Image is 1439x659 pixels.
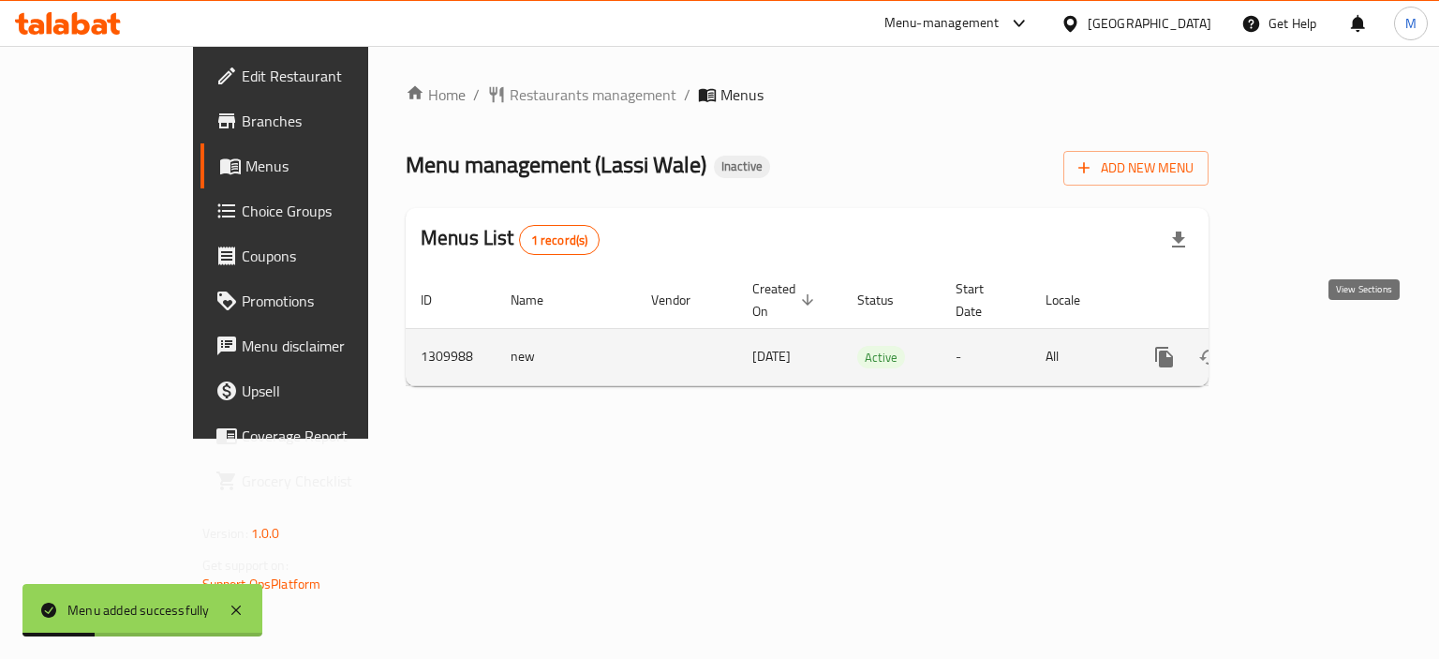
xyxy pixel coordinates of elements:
[1187,335,1232,380] button: Change Status
[242,65,419,87] span: Edit Restaurant
[406,272,1337,386] table: enhanced table
[1063,151,1209,186] button: Add New Menu
[242,380,419,402] span: Upsell
[242,335,419,357] span: Menu disclaimer
[1046,289,1105,311] span: Locale
[242,425,419,447] span: Coverage Report
[496,328,636,385] td: new
[1405,13,1417,34] span: M
[720,83,764,106] span: Menus
[511,289,568,311] span: Name
[421,289,456,311] span: ID
[473,83,480,106] li: /
[714,156,770,178] div: Inactive
[857,347,905,368] span: Active
[200,368,434,413] a: Upsell
[857,346,905,368] div: Active
[487,83,676,106] a: Restaurants management
[406,143,706,186] span: Menu management ( Lassi Wale )
[857,289,918,311] span: Status
[242,470,419,492] span: Grocery Checklist
[752,344,791,368] span: [DATE]
[200,323,434,368] a: Menu disclaimer
[520,232,600,249] span: 1 record(s)
[941,328,1031,385] td: -
[1142,335,1187,380] button: more
[1078,157,1194,180] span: Add New Menu
[242,245,419,267] span: Coupons
[67,600,210,621] div: Menu added successfully
[421,224,600,255] h2: Menus List
[200,413,434,458] a: Coverage Report
[200,98,434,143] a: Branches
[200,233,434,278] a: Coupons
[1088,13,1211,34] div: [GEOGRAPHIC_DATA]
[200,143,434,188] a: Menus
[714,158,770,174] span: Inactive
[1156,217,1201,262] div: Export file
[200,188,434,233] a: Choice Groups
[1031,328,1127,385] td: All
[752,277,820,322] span: Created On
[651,289,715,311] span: Vendor
[200,53,434,98] a: Edit Restaurant
[884,12,1000,35] div: Menu-management
[242,290,419,312] span: Promotions
[202,521,248,546] span: Version:
[1127,272,1337,329] th: Actions
[242,110,419,132] span: Branches
[245,155,419,177] span: Menus
[251,521,280,546] span: 1.0.0
[684,83,690,106] li: /
[242,200,419,222] span: Choice Groups
[202,553,289,577] span: Get support on:
[202,572,321,596] a: Support.OpsPlatform
[200,278,434,323] a: Promotions
[519,225,601,255] div: Total records count
[406,83,466,106] a: Home
[200,458,434,503] a: Grocery Checklist
[510,83,676,106] span: Restaurants management
[406,328,496,385] td: 1309988
[956,277,1008,322] span: Start Date
[406,83,1209,106] nav: breadcrumb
